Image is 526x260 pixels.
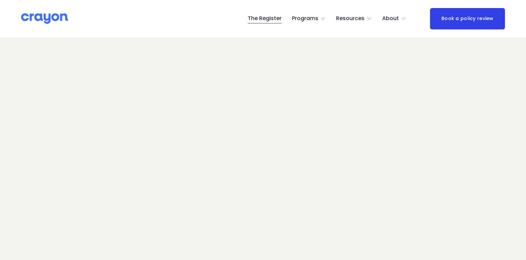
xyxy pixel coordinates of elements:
a: folder dropdown [292,13,326,24]
span: About [382,14,399,23]
span: Resources [336,14,364,23]
a: The Register [248,13,282,24]
span: Programs [292,14,318,23]
a: Book a policy review [430,8,505,30]
a: folder dropdown [382,13,406,24]
img: Crayon [21,13,68,24]
a: folder dropdown [336,13,372,24]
